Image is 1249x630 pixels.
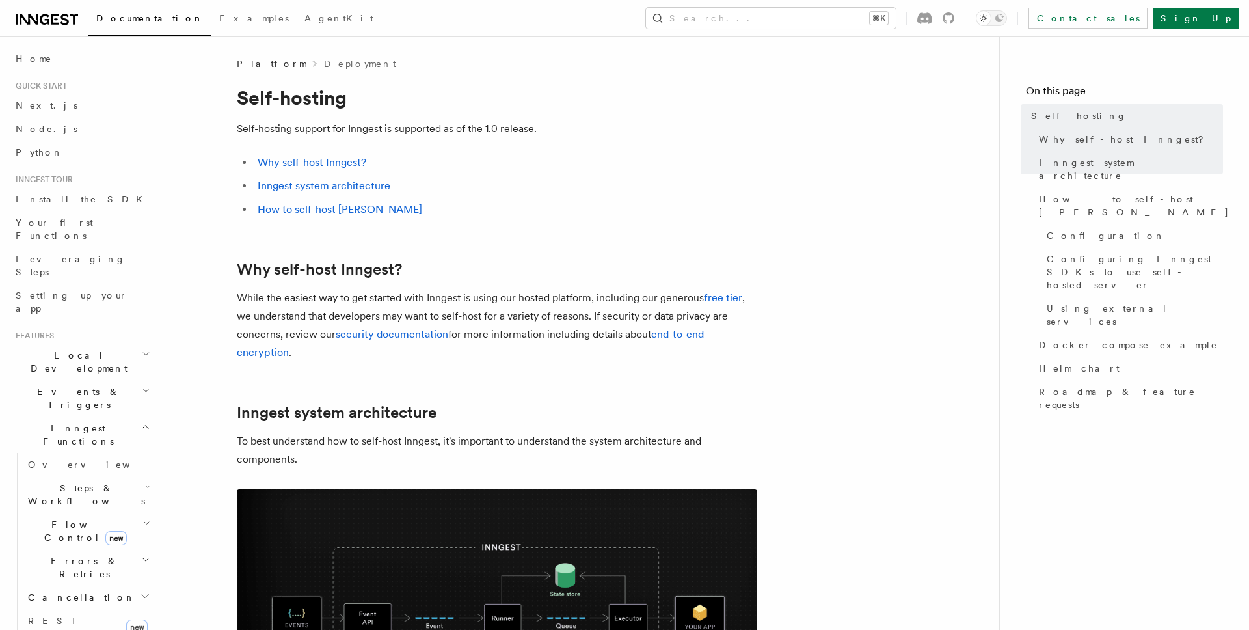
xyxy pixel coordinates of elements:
span: Local Development [10,349,142,375]
span: Flow Control [23,518,143,544]
a: Roadmap & feature requests [1034,380,1223,417]
button: Errors & Retries [23,549,153,586]
span: Leveraging Steps [16,254,126,277]
span: Examples [219,13,289,23]
a: Home [10,47,153,70]
a: AgentKit [297,4,381,35]
a: Python [10,141,153,164]
a: Leveraging Steps [10,247,153,284]
a: Setting up your app [10,284,153,320]
span: Docker compose example [1039,338,1218,351]
span: Inngest Functions [10,422,141,448]
span: Cancellation [23,591,135,604]
a: Self-hosting [1026,104,1223,128]
h1: Self-hosting [237,86,757,109]
a: Install the SDK [10,187,153,211]
a: free tier [704,292,742,304]
span: Inngest tour [10,174,73,185]
span: Using external services [1047,302,1223,328]
a: Documentation [88,4,211,36]
span: Home [16,52,52,65]
span: Self-hosting [1031,109,1127,122]
span: Configuring Inngest SDKs to use self-hosted server [1047,253,1223,292]
span: How to self-host [PERSON_NAME] [1039,193,1229,219]
span: Configuration [1047,229,1165,242]
a: Overview [23,453,153,476]
span: Your first Functions [16,217,93,241]
button: Toggle dark mode [976,10,1007,26]
button: Inngest Functions [10,417,153,453]
span: Documentation [96,13,204,23]
span: AgentKit [304,13,373,23]
span: Inngest system architecture [1039,156,1223,182]
a: Your first Functions [10,211,153,247]
span: Events & Triggers [10,385,142,411]
span: Why self-host Inngest? [1039,133,1213,146]
a: Inngest system architecture [1034,151,1223,187]
button: Flow Controlnew [23,513,153,549]
a: Inngest system architecture [237,404,436,422]
a: How to self-host [PERSON_NAME] [258,203,422,215]
a: Next.js [10,94,153,117]
a: Docker compose example [1034,333,1223,357]
a: Sign Up [1153,8,1239,29]
p: To best understand how to self-host Inngest, it's important to understand the system architecture... [237,432,757,469]
span: Python [16,147,63,157]
span: Roadmap & feature requests [1039,385,1223,411]
h4: On this page [1026,83,1223,104]
button: Events & Triggers [10,380,153,417]
button: Steps & Workflows [23,476,153,513]
a: Configuration [1041,224,1223,247]
button: Local Development [10,344,153,380]
button: Cancellation [23,586,153,609]
a: Contact sales [1028,8,1148,29]
a: Inngest system architecture [258,180,390,192]
kbd: ⌘K [870,12,888,25]
span: Steps & Workflows [23,482,145,508]
a: Why self-host Inngest? [258,156,366,169]
a: Node.js [10,117,153,141]
span: Install the SDK [16,194,150,204]
a: Why self-host Inngest? [1034,128,1223,151]
p: Self-hosting support for Inngest is supported as of the 1.0 release. [237,120,757,138]
a: security documentation [336,328,448,340]
span: Features [10,331,54,341]
a: Examples [211,4,297,35]
span: Node.js [16,124,77,134]
span: Helm chart [1039,362,1120,375]
span: Next.js [16,100,77,111]
button: Search...⌘K [646,8,896,29]
a: Deployment [324,57,396,70]
a: Using external services [1041,297,1223,333]
a: Why self-host Inngest? [237,260,402,279]
span: new [105,531,127,545]
a: Helm chart [1034,357,1223,380]
span: Overview [28,459,162,470]
p: While the easiest way to get started with Inngest is using our hosted platform, including our gen... [237,289,757,362]
span: Quick start [10,81,67,91]
span: Setting up your app [16,290,128,314]
span: Errors & Retries [23,555,141,581]
a: Configuring Inngest SDKs to use self-hosted server [1041,247,1223,297]
a: How to self-host [PERSON_NAME] [1034,187,1223,224]
span: Platform [237,57,306,70]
